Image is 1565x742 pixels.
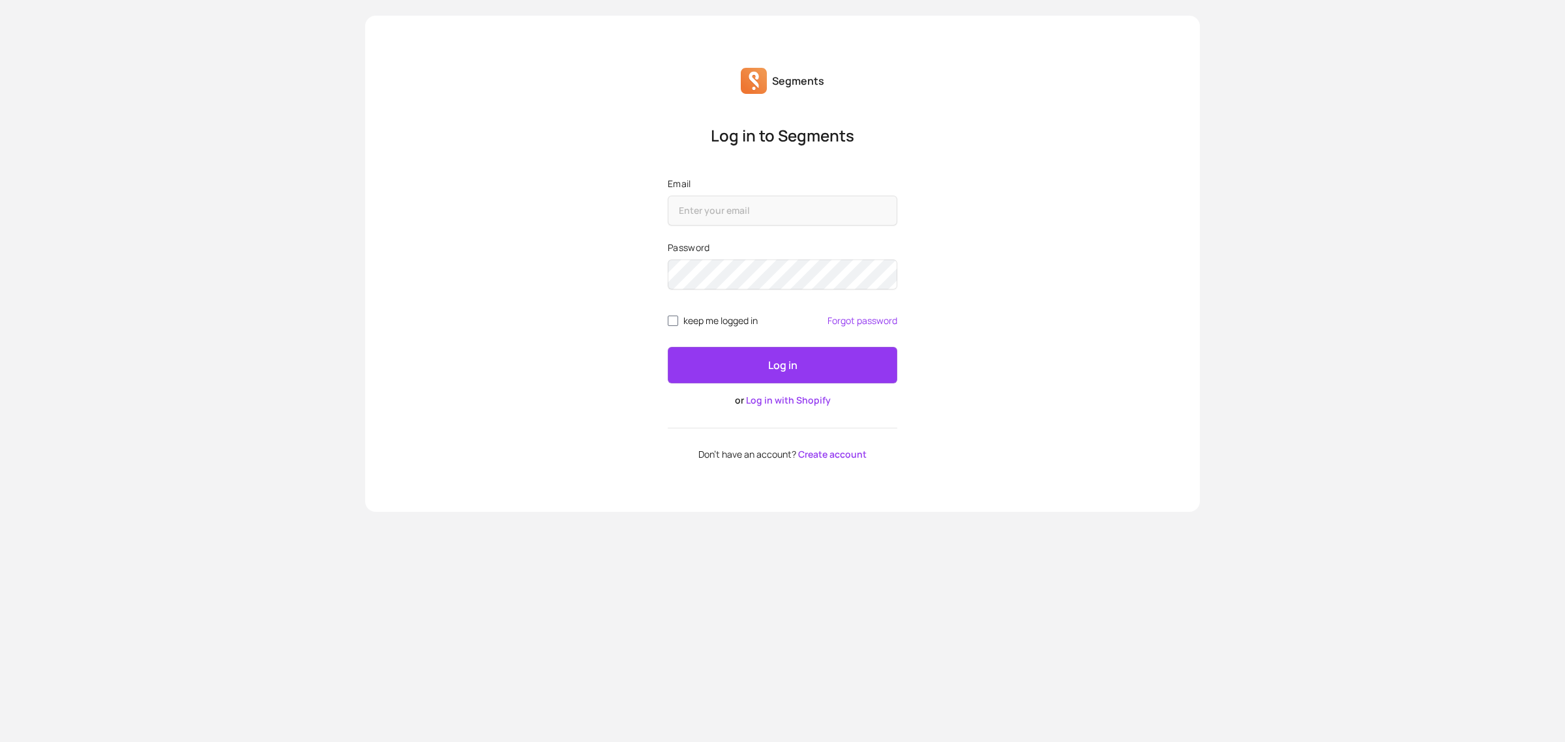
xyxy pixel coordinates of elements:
[746,394,831,406] a: Log in with Shopify
[683,316,758,326] span: keep me logged in
[668,196,897,226] input: Email
[668,347,897,383] button: Log in
[772,73,824,89] p: Segments
[668,241,897,254] label: Password
[668,394,897,407] p: or
[668,449,897,460] p: Don't have an account?
[668,316,678,326] input: remember me
[768,357,797,373] p: Log in
[668,125,897,146] p: Log in to Segments
[798,448,867,460] a: Create account
[668,177,897,190] label: Email
[668,260,897,289] input: Password
[827,316,897,326] a: Forgot password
